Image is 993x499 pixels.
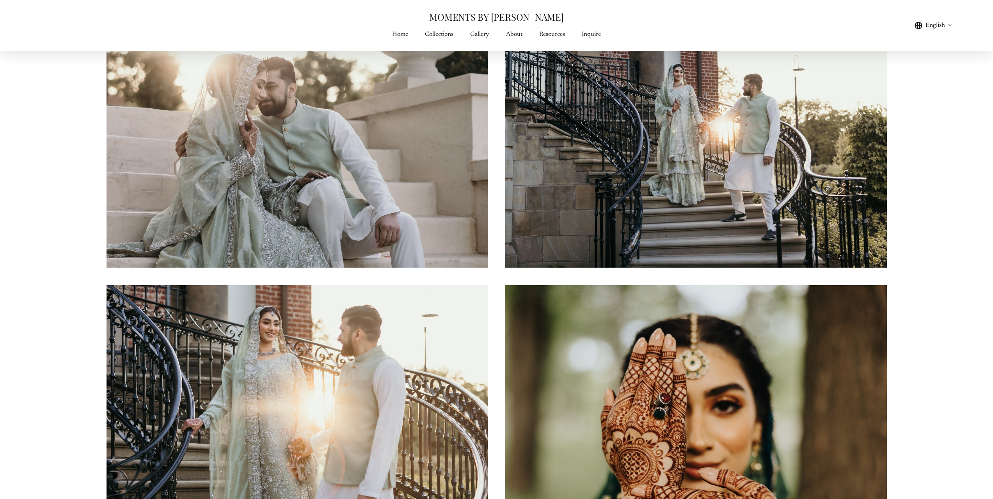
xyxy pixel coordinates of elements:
[539,29,565,39] a: Resources
[915,20,954,30] div: language picker
[470,30,489,39] span: Gallery
[506,29,522,39] a: About
[582,29,601,39] a: Inquire
[429,11,563,23] a: MOMENTS BY [PERSON_NAME]
[925,21,945,30] span: English
[425,29,453,39] a: Collections
[392,29,408,39] a: Home
[470,29,489,39] a: folder dropdown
